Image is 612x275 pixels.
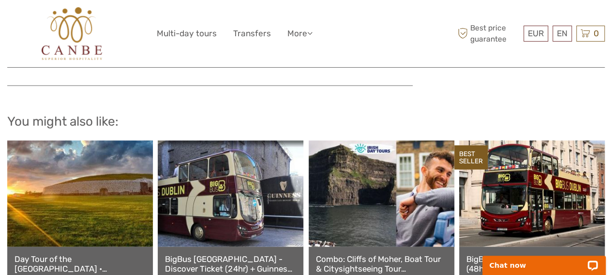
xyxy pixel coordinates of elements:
[552,26,572,42] div: EN
[165,254,296,274] a: BigBus [GEOGRAPHIC_DATA] - Discover Ticket (24hr) + Guinness Storehouse
[592,29,600,38] span: 0
[42,7,102,60] img: 602-0fc6e88d-d366-4c1d-ad88-b45bd91116e8_logo_big.jpg
[15,254,146,274] a: Day Tour of the [GEOGRAPHIC_DATA] • [GEOGRAPHIC_DATA]
[476,245,612,275] iframe: LiveChat chat widget
[316,254,447,274] a: Combo: Cliffs of Moher, Boat Tour & Citysightseeing Tour [GEOGRAPHIC_DATA]
[466,254,597,274] a: BigBus Dublin - Essential Ticket (48hr)
[7,114,605,130] h2: You might also like:
[157,27,217,41] a: Multi-day tours
[233,27,271,41] a: Transfers
[287,27,313,41] a: More
[454,145,488,170] div: BEST SELLER
[528,29,544,38] span: EUR
[455,23,521,44] span: Best price guarantee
